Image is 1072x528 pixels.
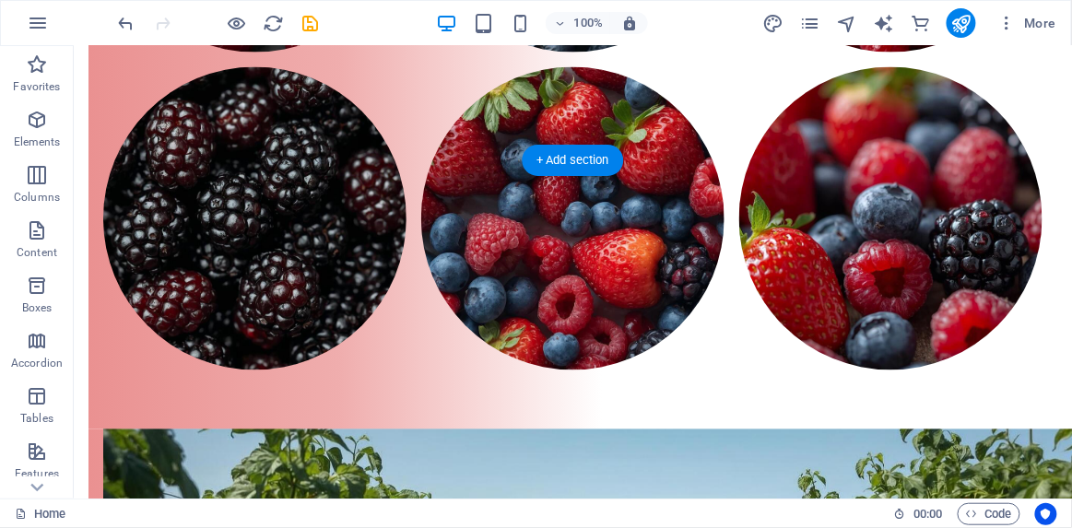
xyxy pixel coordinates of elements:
[22,300,53,315] p: Boxes
[799,12,821,34] button: pages
[998,14,1056,32] span: More
[762,13,783,34] i: Design (Ctrl+Alt+Y)
[116,13,137,34] i: Undo: Delete elements (Ctrl+Z)
[947,8,976,38] button: publish
[300,12,322,34] button: save
[17,245,57,260] p: Content
[762,12,784,34] button: design
[522,145,624,176] div: + Add section
[836,12,858,34] button: navigator
[958,503,1020,525] button: Code
[799,13,820,34] i: Pages (Ctrl+Alt+S)
[621,15,638,31] i: On resize automatically adjust zoom level to fit chosen device.
[546,12,611,34] button: 100%
[1035,503,1057,525] button: Usercentrics
[15,503,65,525] a: Click to cancel selection. Double-click to open Pages
[573,12,603,34] h6: 100%
[966,503,1012,525] span: Code
[836,13,857,34] i: Navigator
[11,356,63,370] p: Accordion
[910,12,932,34] button: commerce
[926,507,929,521] span: :
[300,13,322,34] i: Save (Ctrl+S)
[13,79,60,94] p: Favorites
[991,8,1064,38] button: More
[913,503,942,525] span: 00 00
[263,12,285,34] button: reload
[14,190,60,205] p: Columns
[873,12,895,34] button: text_generator
[14,135,61,149] p: Elements
[15,466,59,481] p: Features
[20,411,53,426] p: Tables
[910,13,931,34] i: Commerce
[950,13,972,34] i: Publish
[873,13,894,34] i: AI Writer
[115,12,137,34] button: undo
[264,13,285,34] i: Reload page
